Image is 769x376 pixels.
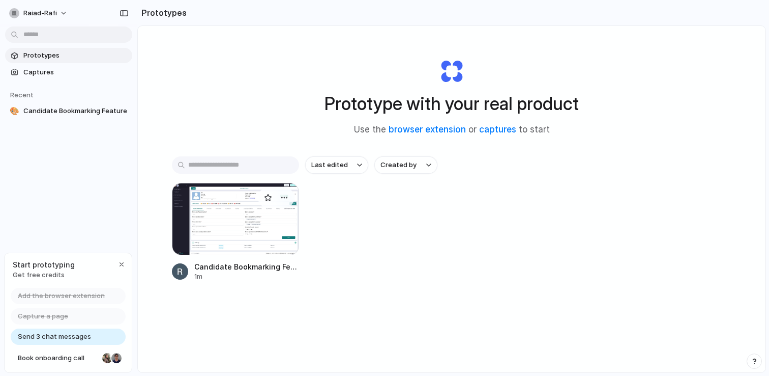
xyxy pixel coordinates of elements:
h2: Prototypes [137,7,187,19]
span: Get free credits [13,270,75,280]
span: Send 3 chat messages [18,332,91,342]
a: Captures [5,65,132,80]
button: Created by [374,156,437,174]
a: Prototypes [5,48,132,63]
a: browser extension [389,124,466,135]
span: Book onboarding call [18,353,98,363]
a: Candidate Bookmarking FeatureCandidate Bookmarking Feature1m [172,183,299,281]
span: Add the browser extension [18,291,105,301]
a: 🎨Candidate Bookmarking Feature [5,103,132,119]
span: Start prototyping [13,259,75,270]
a: captures [479,124,516,135]
div: Nicole Kubica [101,352,113,364]
button: raiad-rafi [5,5,73,21]
span: Capture a page [18,311,68,321]
span: Candidate Bookmarking Feature [194,261,299,272]
span: Prototypes [23,50,128,61]
span: Captures [23,67,128,77]
span: Last edited [311,160,348,170]
span: Use the or to start [354,123,550,137]
div: 🎨 [9,106,19,116]
span: Created by [380,160,417,170]
h1: Prototype with your real product [324,90,579,117]
span: Recent [10,91,34,99]
div: 1m [194,272,299,281]
a: Book onboarding call [11,350,126,366]
span: raiad-rafi [23,8,57,18]
button: Last edited [305,156,368,174]
div: Christian Iacullo [110,352,123,364]
span: Candidate Bookmarking Feature [23,106,128,116]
